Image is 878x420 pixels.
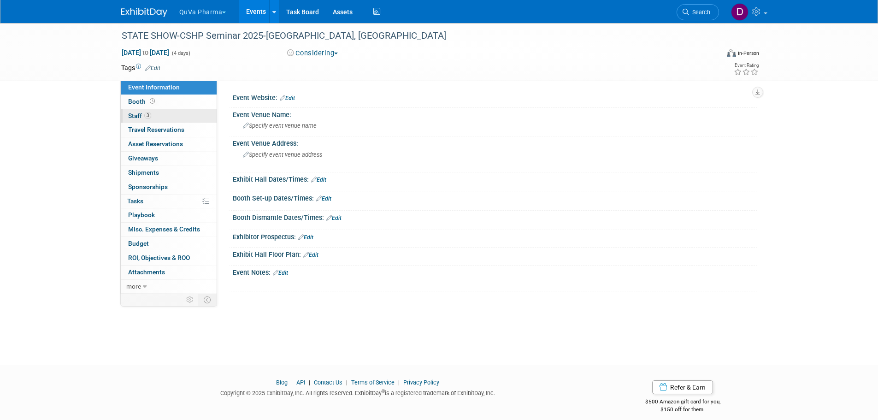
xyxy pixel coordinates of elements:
div: Exhibitor Prospectus: [233,230,757,242]
a: Edit [280,95,295,101]
span: Search [689,9,710,16]
div: Exhibit Hall Floor Plan: [233,248,757,260]
div: $150 off for them. [608,406,757,414]
a: Event Information [121,81,217,95]
a: Tasks [121,195,217,208]
a: Misc. Expenses & Credits [121,223,217,237]
span: Staff [128,112,151,119]
sup: ® [382,389,385,394]
button: Considering [284,48,342,58]
a: Giveaways [121,152,217,166]
div: Booth Dismantle Dates/Times: [233,211,757,223]
span: Playbook [128,211,155,219]
span: Asset Reservations [128,140,183,148]
span: Booth [128,98,157,105]
span: Specify event venue name [243,122,317,129]
img: Format-Inperson.png [727,49,736,57]
span: | [289,379,295,386]
span: more [126,283,141,290]
div: Booth Set-up Dates/Times: [233,191,757,203]
span: Specify event venue address [243,151,322,158]
a: Playbook [121,208,217,222]
span: Giveaways [128,154,158,162]
a: Blog [276,379,288,386]
a: API [296,379,305,386]
span: ROI, Objectives & ROO [128,254,190,261]
div: Event Notes: [233,266,757,278]
span: Budget [128,240,149,247]
span: Misc. Expenses & Credits [128,225,200,233]
a: Staff3 [121,109,217,123]
span: Tasks [127,197,143,205]
div: Exhibit Hall Dates/Times: [233,172,757,184]
a: Contact Us [314,379,342,386]
div: STATE SHOW-CSHP Seminar 2025-[GEOGRAPHIC_DATA], [GEOGRAPHIC_DATA] [118,28,705,44]
td: Tags [121,63,160,72]
span: | [306,379,312,386]
a: Shipments [121,166,217,180]
span: Booth not reserved yet [148,98,157,105]
a: Search [677,4,719,20]
a: Terms of Service [351,379,395,386]
td: Toggle Event Tabs [198,294,217,306]
div: In-Person [737,50,759,57]
span: [DATE] [DATE] [121,48,170,57]
a: ROI, Objectives & ROO [121,251,217,265]
span: Attachments [128,268,165,276]
a: Edit [298,234,313,241]
a: Edit [311,177,326,183]
a: Sponsorships [121,180,217,194]
div: Event Website: [233,91,757,103]
a: Privacy Policy [403,379,439,386]
a: Edit [145,65,160,71]
div: Event Venue Name: [233,108,757,119]
span: 3 [144,112,151,119]
a: Attachments [121,266,217,279]
a: Travel Reservations [121,123,217,137]
img: Danielle Mitchell [731,3,748,21]
span: Shipments [128,169,159,176]
span: | [344,379,350,386]
div: Event Rating [734,63,759,68]
div: Event Format [665,48,760,62]
td: Personalize Event Tab Strip [182,294,198,306]
span: Travel Reservations [128,126,184,133]
span: Sponsorships [128,183,168,190]
div: Event Venue Address: [233,136,757,148]
a: Edit [273,270,288,276]
span: | [396,379,402,386]
a: Budget [121,237,217,251]
div: Copyright © 2025 ExhibitDay, Inc. All rights reserved. ExhibitDay is a registered trademark of Ex... [121,387,595,397]
a: Refer & Earn [652,380,713,394]
a: Edit [326,215,342,221]
img: ExhibitDay [121,8,167,17]
a: Asset Reservations [121,137,217,151]
span: (4 days) [171,50,190,56]
a: Edit [316,195,331,202]
a: more [121,280,217,294]
div: $500 Amazon gift card for you, [608,392,757,413]
span: to [141,49,150,56]
a: Edit [303,252,318,258]
a: Booth [121,95,217,109]
span: Event Information [128,83,180,91]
